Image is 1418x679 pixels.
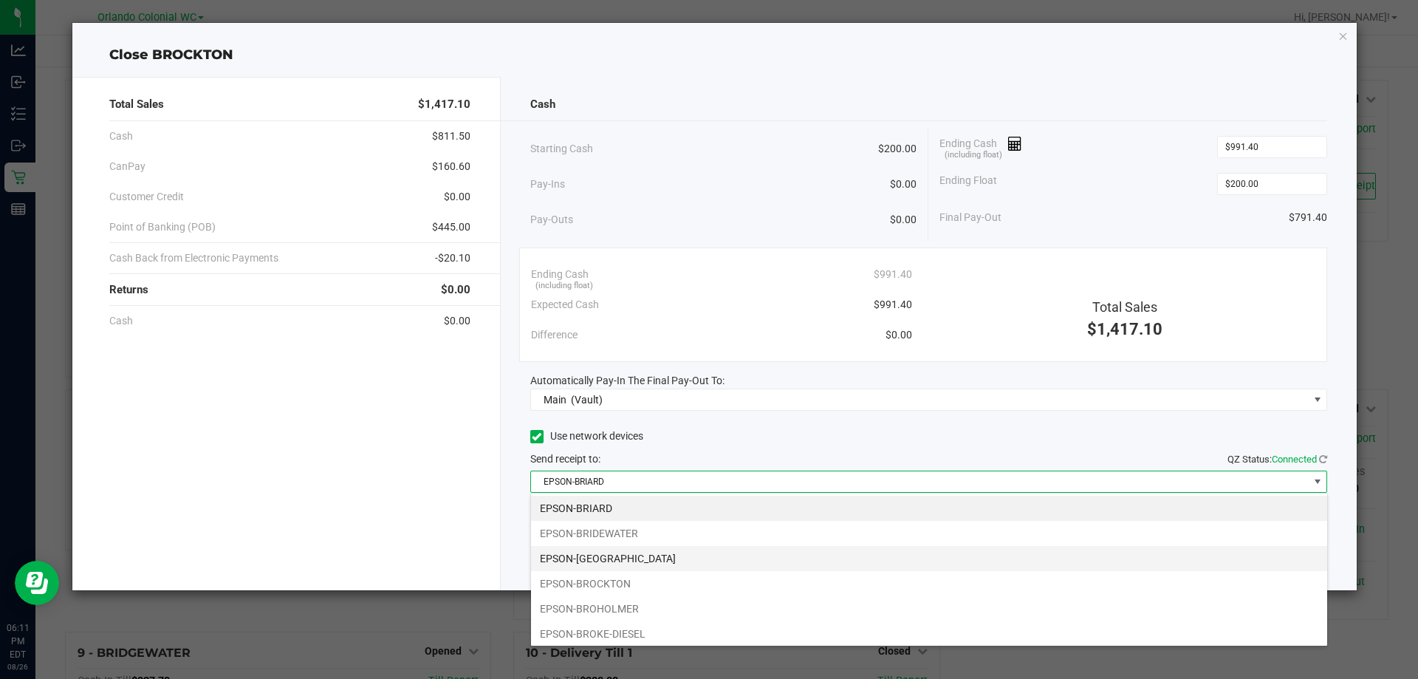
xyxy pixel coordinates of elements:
li: EPSON-[GEOGRAPHIC_DATA] [531,546,1327,571]
span: Difference [531,327,578,343]
li: EPSON-BROKE-DIESEL [531,621,1327,646]
span: Cash [109,129,133,144]
span: EPSON-BRIARD [531,471,1309,492]
span: Starting Cash [530,141,593,157]
span: $1,417.10 [1087,320,1162,338]
span: Ending Float [939,173,997,195]
span: (Vault) [571,394,603,406]
label: Use network devices [530,429,643,444]
li: EPSON-BRIARD [531,496,1327,521]
span: $0.00 [890,212,917,228]
span: -$20.10 [435,250,470,266]
span: Final Pay-Out [939,210,1001,225]
span: Expected Cash [531,297,599,313]
div: Returns [109,274,470,306]
span: $991.40 [874,297,912,313]
span: $0.00 [444,313,470,329]
li: EPSON-BRIDEWATER [531,521,1327,546]
span: $991.40 [874,267,912,282]
span: $811.50 [432,129,470,144]
span: Ending Cash [939,136,1022,158]
span: Cash Back from Electronic Payments [109,250,278,266]
span: $0.00 [444,189,470,205]
span: $160.60 [432,159,470,174]
span: Pay-Ins [530,177,565,192]
span: Connected [1272,454,1317,465]
span: CanPay [109,159,145,174]
span: $791.40 [1289,210,1327,225]
li: EPSON-BROHOLMER [531,596,1327,621]
iframe: Resource center [15,561,59,605]
span: (including float) [945,149,1002,162]
span: $0.00 [890,177,917,192]
span: $1,417.10 [418,96,470,113]
span: Point of Banking (POB) [109,219,216,235]
span: Cash [109,313,133,329]
span: $0.00 [886,327,912,343]
span: $445.00 [432,219,470,235]
span: Cash [530,96,555,113]
span: Send receipt to: [530,453,600,465]
li: EPSON-BROCKTON [531,571,1327,596]
span: Main [544,394,566,406]
span: Customer Credit [109,189,184,205]
span: QZ Status: [1227,454,1327,465]
span: (including float) [535,280,593,293]
span: Total Sales [1092,299,1157,315]
span: Ending Cash [531,267,589,282]
span: $0.00 [441,282,470,298]
span: Total Sales [109,96,164,113]
span: Automatically Pay-In The Final Pay-Out To: [530,375,725,386]
span: $200.00 [878,141,917,157]
span: Pay-Outs [530,212,573,228]
div: Close BROCKTON [72,45,1357,65]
